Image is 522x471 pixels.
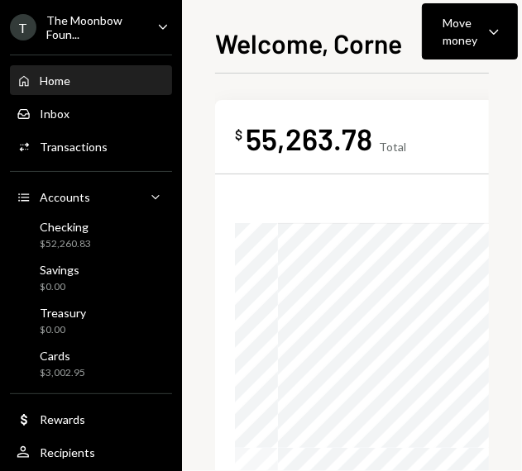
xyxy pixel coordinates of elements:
[40,445,95,459] div: Recipients
[443,14,477,49] div: Move money
[10,215,172,255] a: Checking$52,260.83
[40,349,85,363] div: Cards
[40,190,90,204] div: Accounts
[40,412,85,426] div: Rewards
[379,140,406,154] div: Total
[10,182,172,212] a: Accounts
[10,65,172,95] a: Home
[10,14,36,40] div: T
[40,220,91,234] div: Checking
[40,366,85,380] div: $3,002.95
[40,263,79,277] div: Savings
[46,13,144,41] div: The Moonbow Foun...
[40,74,70,88] div: Home
[10,344,172,383] a: Cards$3,002.95
[10,131,172,161] a: Transactions
[40,306,86,320] div: Treasury
[40,280,79,294] div: $0.00
[235,126,242,143] div: $
[215,26,402,59] h1: Welcome, Corne
[40,107,69,121] div: Inbox
[10,404,172,434] a: Rewards
[10,437,172,467] a: Recipients
[40,237,91,251] div: $52,260.83
[10,301,172,340] a: Treasury$0.00
[246,120,372,157] div: 55,263.78
[40,323,86,337] div: $0.00
[10,98,172,128] a: Inbox
[422,3,518,59] button: Move money
[10,258,172,297] a: Savings$0.00
[40,140,108,154] div: Transactions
